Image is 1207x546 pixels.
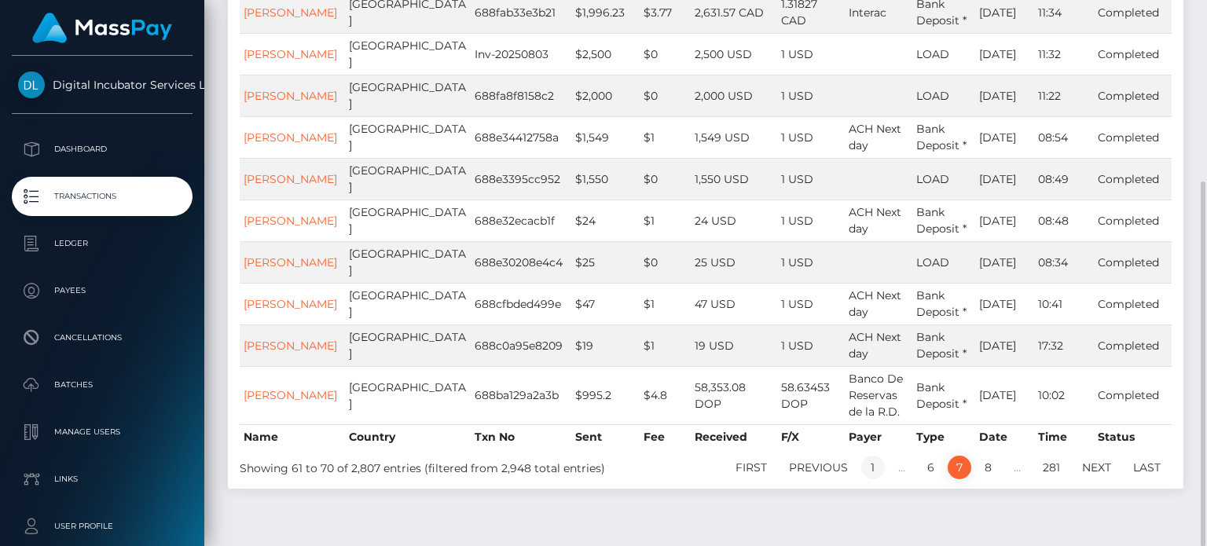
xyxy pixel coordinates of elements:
[12,318,193,357] a: Cancellations
[12,271,193,310] a: Payees
[975,324,1034,366] td: [DATE]
[240,454,615,477] div: Showing 61 to 70 of 2,807 entries (filtered from 2,948 total entries)
[18,185,186,208] p: Transactions
[244,214,337,228] a: [PERSON_NAME]
[912,116,975,158] td: Bank Deposit *
[691,283,777,324] td: 47 USD
[1034,324,1094,366] td: 17:32
[571,33,640,75] td: $2,500
[976,456,1000,479] a: 8
[1034,158,1094,200] td: 08:49
[471,200,571,241] td: 688e32ecacb1f
[845,424,912,449] th: Payer
[571,116,640,158] td: $1,549
[777,366,845,424] td: 58.63453 DOP
[471,283,571,324] td: 688cfbded499e
[244,130,337,145] a: [PERSON_NAME]
[691,33,777,75] td: 2,500 USD
[471,324,571,366] td: 688c0a95e8209
[849,122,901,152] span: ACH Next day
[1094,283,1172,324] td: Completed
[849,5,886,20] span: Interac
[640,366,691,424] td: $4.8
[640,241,691,283] td: $0
[18,373,186,397] p: Batches
[18,420,186,444] p: Manage Users
[471,116,571,158] td: 688e34412758a
[571,424,640,449] th: Sent
[975,116,1034,158] td: [DATE]
[345,200,471,241] td: [GEOGRAPHIC_DATA]
[1034,33,1094,75] td: 11:32
[244,388,337,402] a: [PERSON_NAME]
[1094,116,1172,158] td: Completed
[18,279,186,302] p: Payees
[571,324,640,366] td: $19
[18,515,186,538] p: User Profile
[1034,283,1094,324] td: 10:41
[912,324,975,366] td: Bank Deposit *
[975,158,1034,200] td: [DATE]
[1034,424,1094,449] th: Time
[12,460,193,499] a: Links
[471,158,571,200] td: 688e3395cc952
[1034,116,1094,158] td: 08:54
[345,283,471,324] td: [GEOGRAPHIC_DATA]
[691,424,777,449] th: Received
[345,33,471,75] td: [GEOGRAPHIC_DATA]
[32,13,172,43] img: MassPay Logo
[691,366,777,424] td: 58,353.08 DOP
[12,412,193,452] a: Manage Users
[1094,241,1172,283] td: Completed
[244,339,337,353] a: [PERSON_NAME]
[780,456,857,479] a: Previous
[691,324,777,366] td: 19 USD
[571,283,640,324] td: $47
[691,75,777,116] td: 2,000 USD
[1094,75,1172,116] td: Completed
[1094,200,1172,241] td: Completed
[18,326,186,350] p: Cancellations
[912,33,975,75] td: LOAD
[849,288,901,319] span: ACH Next day
[471,424,571,449] th: Txn No
[244,297,337,311] a: [PERSON_NAME]
[912,424,975,449] th: Type
[975,33,1034,75] td: [DATE]
[345,324,471,366] td: [GEOGRAPHIC_DATA]
[345,158,471,200] td: [GEOGRAPHIC_DATA]
[919,456,943,479] a: 6
[640,33,691,75] td: $0
[471,366,571,424] td: 688ba129a2a3b
[345,424,471,449] th: Country
[244,47,337,61] a: [PERSON_NAME]
[18,71,45,98] img: Digital Incubator Services Limited
[640,75,691,116] td: $0
[1094,33,1172,75] td: Completed
[12,130,193,169] a: Dashboard
[912,241,975,283] td: LOAD
[912,283,975,324] td: Bank Deposit *
[471,33,571,75] td: Inv-20250803
[571,75,640,116] td: $2,000
[571,200,640,241] td: $24
[345,241,471,283] td: [GEOGRAPHIC_DATA]
[345,116,471,158] td: [GEOGRAPHIC_DATA]
[640,324,691,366] td: $1
[12,177,193,216] a: Transactions
[244,5,337,20] a: [PERSON_NAME]
[777,158,845,200] td: 1 USD
[345,366,471,424] td: [GEOGRAPHIC_DATA]
[345,75,471,116] td: [GEOGRAPHIC_DATA]
[244,172,337,186] a: [PERSON_NAME]
[975,424,1034,449] th: Date
[1034,366,1094,424] td: 10:02
[912,75,975,116] td: LOAD
[640,283,691,324] td: $1
[18,232,186,255] p: Ledger
[691,241,777,283] td: 25 USD
[691,200,777,241] td: 24 USD
[1034,75,1094,116] td: 11:22
[849,372,903,419] span: Banco De Reservas de la R.D.
[471,75,571,116] td: 688fa8f8158c2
